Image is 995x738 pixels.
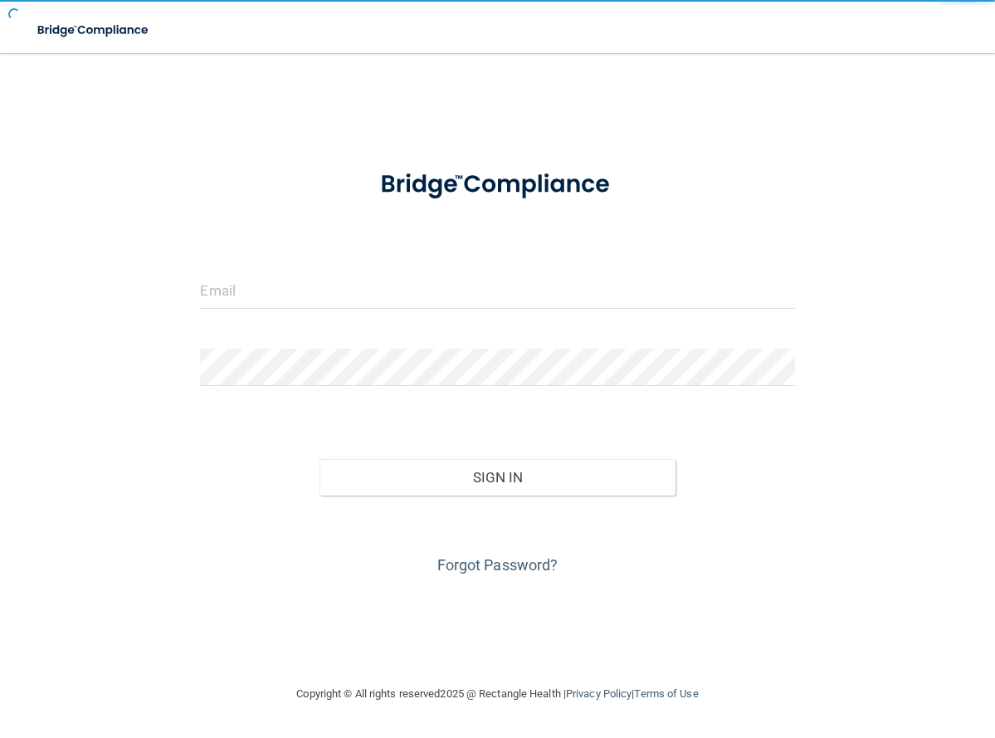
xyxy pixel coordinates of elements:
[25,13,163,47] img: bridge_compliance_login_screen.278c3ca4.svg
[566,687,632,700] a: Privacy Policy
[634,687,698,700] a: Terms of Use
[355,153,640,217] img: bridge_compliance_login_screen.278c3ca4.svg
[319,459,676,496] button: Sign In
[195,667,801,721] div: Copyright © All rights reserved 2025 @ Rectangle Health | |
[437,556,558,574] a: Forgot Password?
[200,271,794,309] input: Email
